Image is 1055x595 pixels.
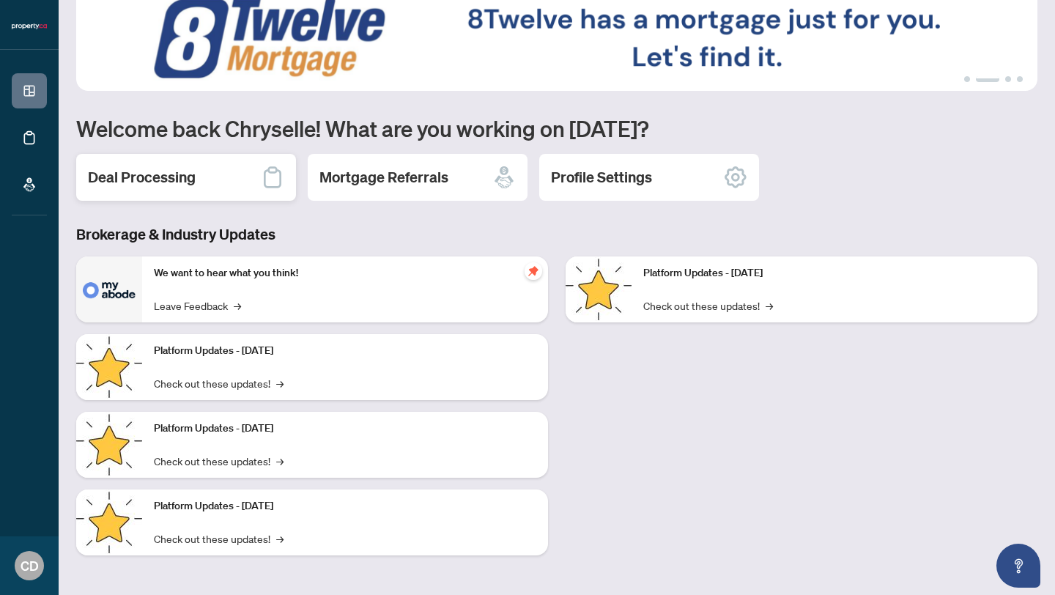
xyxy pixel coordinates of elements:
[76,334,142,400] img: Platform Updates - September 16, 2025
[525,262,542,280] span: pushpin
[996,544,1040,588] button: Open asap
[643,265,1026,281] p: Platform Updates - [DATE]
[12,22,47,31] img: logo
[21,555,39,576] span: CD
[766,297,773,314] span: →
[276,531,284,547] span: →
[1017,76,1023,82] button: 4
[319,167,448,188] h2: Mortgage Referrals
[88,167,196,188] h2: Deal Processing
[76,256,142,322] img: We want to hear what you think!
[154,421,536,437] p: Platform Updates - [DATE]
[154,343,536,359] p: Platform Updates - [DATE]
[76,489,142,555] img: Platform Updates - July 8, 2025
[76,412,142,478] img: Platform Updates - July 21, 2025
[154,265,536,281] p: We want to hear what you think!
[566,256,632,322] img: Platform Updates - June 23, 2025
[154,297,241,314] a: Leave Feedback→
[976,76,999,82] button: 2
[643,297,773,314] a: Check out these updates!→
[1005,76,1011,82] button: 3
[154,498,536,514] p: Platform Updates - [DATE]
[154,375,284,391] a: Check out these updates!→
[276,453,284,469] span: →
[276,375,284,391] span: →
[154,453,284,469] a: Check out these updates!→
[76,224,1037,245] h3: Brokerage & Industry Updates
[234,297,241,314] span: →
[154,531,284,547] a: Check out these updates!→
[964,76,970,82] button: 1
[551,167,652,188] h2: Profile Settings
[76,114,1037,142] h1: Welcome back Chryselle! What are you working on [DATE]?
